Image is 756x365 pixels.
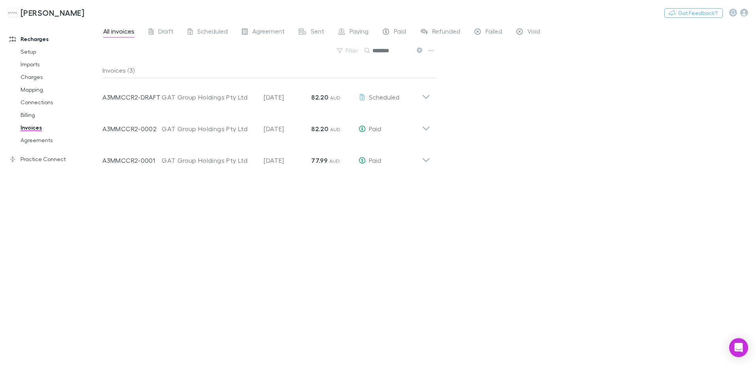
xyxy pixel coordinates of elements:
a: Charges [13,71,107,83]
button: Filter [333,46,363,55]
p: [DATE] [264,92,311,102]
p: [DATE] [264,156,311,165]
a: Billing [13,109,107,121]
span: Paid [394,27,406,38]
a: Setup [13,45,107,58]
a: Recharges [2,33,107,45]
a: Invoices [13,121,107,134]
span: Void [527,27,540,38]
span: AUD [329,158,340,164]
div: A3MMCCR2-0001GAT Group Holdings Pty Ltd[DATE]77.99 AUDPaid [96,141,437,173]
button: Got Feedback? [664,8,723,18]
a: Mapping [13,83,107,96]
p: A3MMCCR2-DRAFT [102,92,162,102]
span: Draft [158,27,174,38]
a: Connections [13,96,107,109]
strong: 77.99 [311,156,327,164]
p: [DATE] [264,124,311,134]
p: A3MMCCR2-0002 [102,124,162,134]
span: Agreement [252,27,285,38]
span: All invoices [103,27,134,38]
span: AUD [330,95,341,101]
span: Paid [369,125,381,132]
div: GAT Group Holdings Pty Ltd [162,92,256,102]
span: Scheduled [197,27,228,38]
span: Scheduled [369,93,399,101]
span: AUD [330,126,341,132]
div: GAT Group Holdings Pty Ltd [162,124,256,134]
strong: 82.20 [311,125,328,133]
span: Sent [311,27,324,38]
img: Hales Douglass's Logo [8,8,17,17]
h3: [PERSON_NAME] [21,8,84,17]
div: A3MMCCR2-DRAFTGAT Group Holdings Pty Ltd[DATE]82.20 AUDScheduled [96,78,437,110]
div: Open Intercom Messenger [729,338,748,357]
span: Failed [486,27,502,38]
a: Practice Connect [2,153,107,166]
div: GAT Group Holdings Pty Ltd [162,156,256,165]
strong: 82.20 [311,93,328,101]
span: Paid [369,156,381,164]
a: Agreements [13,134,107,147]
span: Paying [350,27,369,38]
p: A3MMCCR2-0001 [102,156,162,165]
a: [PERSON_NAME] [3,3,89,22]
span: Refunded [432,27,460,38]
a: Imports [13,58,107,71]
div: A3MMCCR2-0002GAT Group Holdings Pty Ltd[DATE]82.20 AUDPaid [96,110,437,141]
